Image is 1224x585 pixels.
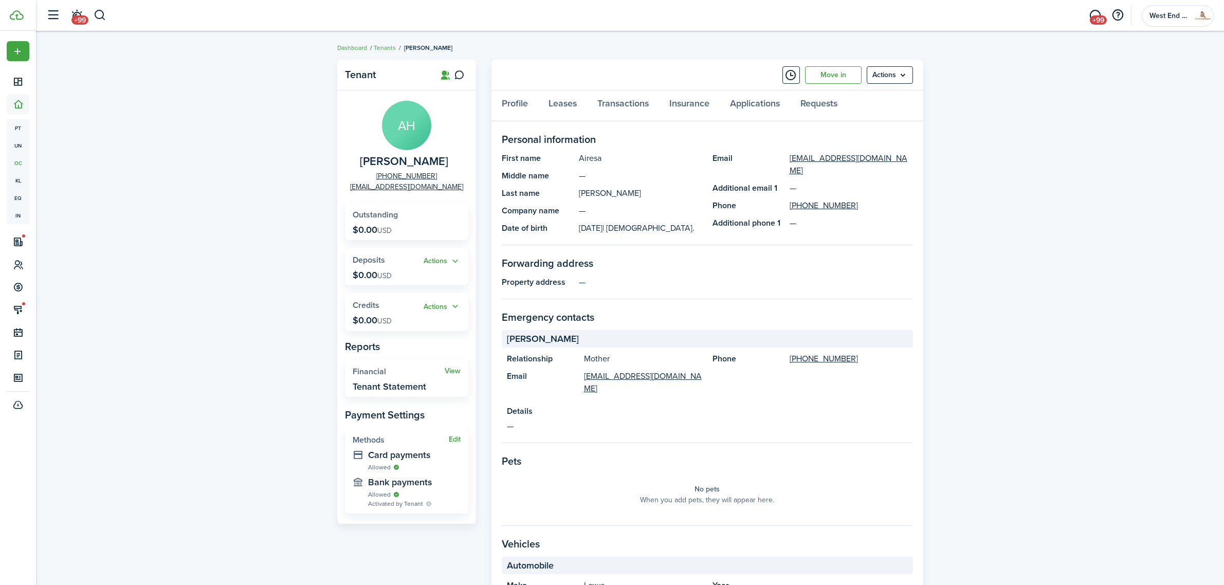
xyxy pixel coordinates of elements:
menu-btn: Actions [867,66,913,84]
panel-main-placeholder-title: No pets [695,484,720,495]
span: Airesa Hopkins [360,155,448,168]
panel-main-title: Date of birth [502,222,574,234]
a: eq [7,189,29,207]
a: Profile [491,90,538,121]
a: Move in [805,66,862,84]
p: $0.00 [353,270,392,280]
panel-main-description: [DATE] [579,222,702,234]
p: $0.00 [353,315,392,325]
button: Search [94,7,106,24]
panel-main-title: Additional phone 1 [713,217,784,229]
span: Allowed [368,490,391,499]
a: [PHONE_NUMBER] [790,199,858,212]
button: Open menu [7,41,29,61]
span: USD [377,225,392,236]
p: $0.00 [353,225,392,235]
a: Transactions [587,90,659,121]
widget-stats-title: Methods [353,435,449,445]
a: oc [7,154,29,172]
panel-main-description: — [579,276,913,288]
panel-main-description: — [579,170,702,182]
span: USD [377,270,392,281]
span: | [DEMOGRAPHIC_DATA]. [602,222,695,234]
button: Timeline [782,66,800,84]
panel-main-title: Email [713,152,784,177]
button: Actions [424,255,461,267]
panel-main-description: — [507,420,908,432]
span: West End Property Management [1149,12,1191,20]
panel-main-description: — [579,205,702,217]
panel-main-section-title: Vehicles [502,536,913,552]
panel-main-description: Mother [584,353,702,365]
panel-main-title: Details [507,405,908,417]
panel-main-subtitle: Payment Settings [345,407,468,423]
panel-main-title: Property address [502,276,574,288]
span: Deposits [353,254,385,266]
panel-main-title: Relationship [507,353,579,365]
widget-stats-description: Tenant Statement [353,381,426,392]
a: un [7,137,29,154]
a: Requests [790,90,848,121]
span: [PERSON_NAME] [404,43,452,52]
a: kl [7,172,29,189]
panel-main-title: First name [502,152,574,164]
button: Open sidebar [43,6,63,25]
a: Tenants [374,43,396,52]
a: [PHONE_NUMBER] [790,353,858,365]
a: in [7,207,29,224]
a: Messaging [1085,3,1105,29]
a: [EMAIL_ADDRESS][DOMAIN_NAME] [584,370,702,395]
span: USD [377,316,392,326]
a: Notifications [67,3,86,29]
span: +99 [1090,15,1107,25]
panel-main-title: Company name [502,205,574,217]
span: Allowed [368,463,391,472]
panel-main-description: [PERSON_NAME] [579,187,702,199]
button: Open menu [867,66,913,84]
a: Insurance [659,90,720,121]
widget-stats-description: Card payments [368,450,461,460]
panel-main-subtitle: Reports [345,339,468,354]
a: [PHONE_NUMBER] [376,171,437,181]
span: Outstanding [353,209,398,221]
panel-main-section-title: Pets [502,453,913,469]
panel-main-title: Phone [713,199,784,212]
span: Credits [353,299,379,311]
a: pt [7,119,29,137]
span: [PERSON_NAME] [507,332,579,346]
button: Actions [424,301,461,313]
widget-stats-description: Bank payments [368,477,461,487]
a: [EMAIL_ADDRESS][DOMAIN_NAME] [350,181,463,192]
panel-main-title: Last name [502,187,574,199]
panel-main-title: Middle name [502,170,574,182]
panel-main-section-title: Personal information [502,132,913,147]
span: Activated by Tenant [368,499,423,508]
img: TenantCloud [10,10,24,20]
panel-main-title: Email [507,370,579,395]
panel-main-section-title: Forwarding address [502,255,913,271]
panel-main-section-header: Automobile [502,557,913,574]
panel-main-placeholder-description: When you add pets, they will appear here. [640,495,774,505]
panel-main-description: Airesa [579,152,702,164]
button: Open resource center [1109,7,1126,24]
panel-main-section-title: Emergency contacts [502,309,913,325]
a: Dashboard [337,43,367,52]
panel-main-title: Phone [713,353,784,365]
a: Applications [720,90,790,121]
a: Leases [538,90,587,121]
span: +99 [71,15,88,25]
img: West End Property Management [1195,8,1211,24]
button: Open menu [424,255,461,267]
button: Open menu [424,301,461,313]
a: [EMAIL_ADDRESS][DOMAIN_NAME] [790,152,913,177]
a: View [445,367,461,375]
button: Edit [449,435,461,444]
